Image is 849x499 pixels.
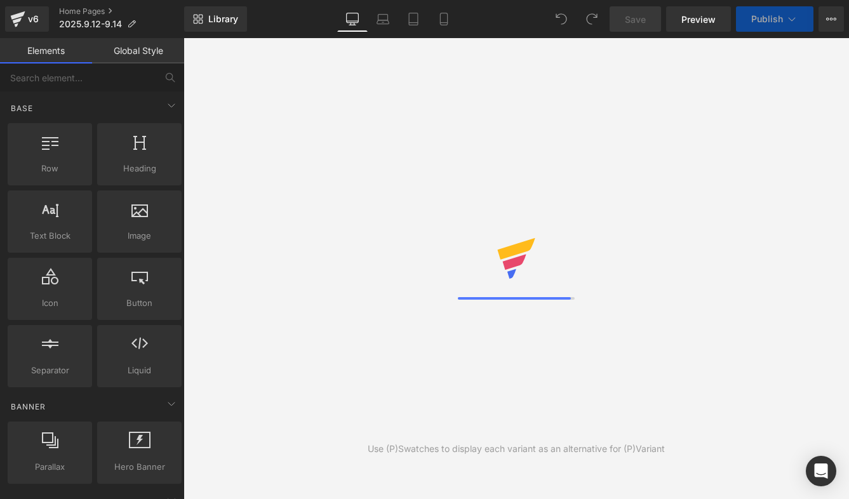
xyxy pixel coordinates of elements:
[101,364,178,377] span: Liquid
[101,229,178,243] span: Image
[398,6,429,32] a: Tablet
[101,460,178,474] span: Hero Banner
[11,162,88,175] span: Row
[11,229,88,243] span: Text Block
[101,162,178,175] span: Heading
[666,6,731,32] a: Preview
[806,456,836,486] div: Open Intercom Messenger
[429,6,459,32] a: Mobile
[184,6,247,32] a: New Library
[579,6,605,32] button: Redo
[10,102,34,114] span: Base
[625,13,646,26] span: Save
[736,6,813,32] button: Publish
[59,19,122,29] span: 2025.9.12-9.14
[208,13,238,25] span: Library
[549,6,574,32] button: Undo
[11,296,88,310] span: Icon
[92,38,184,63] a: Global Style
[59,6,184,17] a: Home Pages
[25,11,41,27] div: v6
[368,442,665,456] div: Use (P)Swatches to display each variant as an alternative for (P)Variant
[11,460,88,474] span: Parallax
[819,6,844,32] button: More
[337,6,368,32] a: Desktop
[368,6,398,32] a: Laptop
[11,364,88,377] span: Separator
[10,401,47,413] span: Banner
[751,14,783,24] span: Publish
[101,296,178,310] span: Button
[681,13,716,26] span: Preview
[5,6,49,32] a: v6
